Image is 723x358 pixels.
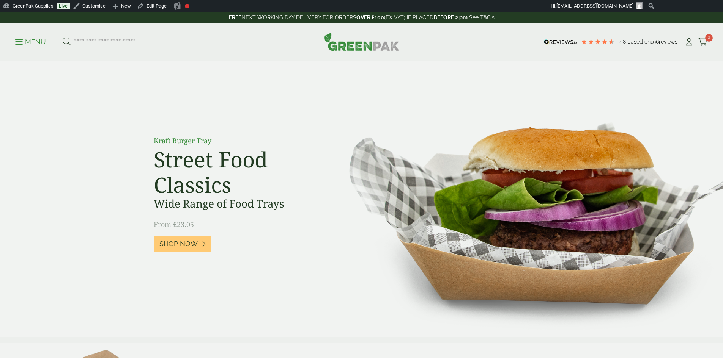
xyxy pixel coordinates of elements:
a: 2 [698,36,708,48]
span: 4.8 [619,39,627,45]
a: See T&C's [469,14,495,20]
span: From £23.05 [154,220,194,229]
span: reviews [659,39,677,45]
img: GreenPak Supplies [324,33,399,51]
i: Cart [698,38,708,46]
p: Kraft Burger Tray [154,136,324,146]
p: Menu [15,38,46,47]
span: Shop Now [159,240,198,248]
strong: BEFORE 2 pm [433,14,468,20]
div: Focus keyphrase not set [185,4,189,8]
a: Menu [15,38,46,45]
span: [EMAIL_ADDRESS][DOMAIN_NAME] [556,3,633,9]
span: 196 [651,39,659,45]
span: 2 [705,34,713,42]
a: Live [57,3,70,9]
img: REVIEWS.io [544,39,577,45]
strong: OVER £100 [356,14,384,20]
span: Based on [627,39,651,45]
strong: FREE [229,14,241,20]
i: My Account [684,38,694,46]
a: Shop Now [154,236,211,252]
div: 4.79 Stars [581,38,615,45]
h3: Wide Range of Food Trays [154,197,324,210]
img: Street Food Classics [325,61,723,337]
h2: Street Food Classics [154,147,324,197]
